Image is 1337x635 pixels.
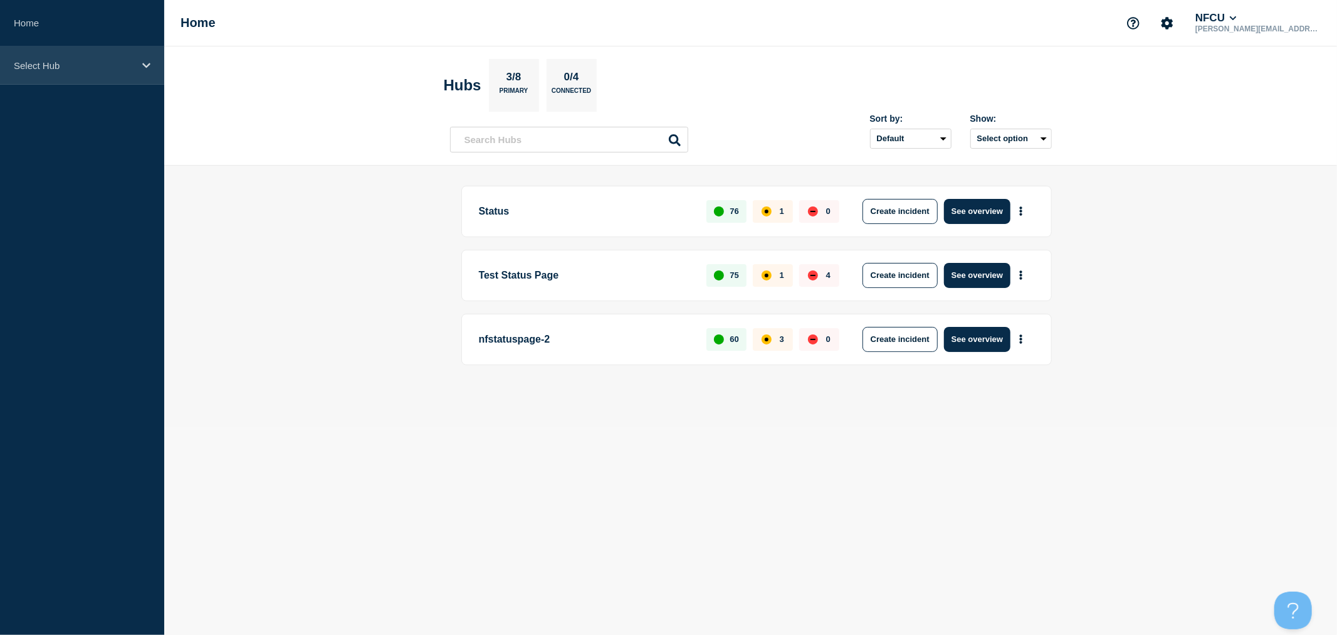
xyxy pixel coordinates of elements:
[862,199,938,224] button: Create incident
[14,60,134,71] p: Select Hub
[500,87,528,100] p: Primary
[730,270,738,280] p: 75
[862,327,938,352] button: Create incident
[1013,264,1029,287] button: More actions
[870,114,952,124] div: Sort by:
[730,206,738,216] p: 76
[826,334,831,344] p: 0
[1193,12,1239,24] button: NFCU
[762,206,772,216] div: affected
[862,263,938,288] button: Create incident
[1013,200,1029,223] button: More actions
[808,206,818,216] div: down
[780,334,784,344] p: 3
[944,199,1010,224] button: See overview
[970,129,1052,149] button: Select option
[780,206,784,216] p: 1
[826,206,831,216] p: 0
[870,129,952,149] select: Sort by
[944,263,1010,288] button: See overview
[1274,592,1312,629] iframe: Help Scout Beacon - Open
[1193,24,1323,33] p: [PERSON_NAME][EMAIL_ADDRESS][DOMAIN_NAME]
[730,334,738,344] p: 60
[181,16,216,30] h1: Home
[552,87,591,100] p: Connected
[444,77,481,94] h2: Hubs
[559,71,584,87] p: 0/4
[479,263,693,288] p: Test Status Page
[501,71,526,87] p: 3/8
[808,334,818,344] div: down
[479,199,693,224] p: Status
[762,334,772,344] div: affected
[808,270,818,280] div: down
[1154,10,1180,36] button: Account settings
[826,270,831,280] p: 4
[479,327,693,352] p: nfstatuspage-2
[450,127,688,152] input: Search Hubs
[944,327,1010,352] button: See overview
[714,334,724,344] div: up
[1120,10,1146,36] button: Support
[714,206,724,216] div: up
[714,270,724,280] div: up
[970,114,1052,124] div: Show:
[762,270,772,280] div: affected
[1013,328,1029,351] button: More actions
[780,270,784,280] p: 1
